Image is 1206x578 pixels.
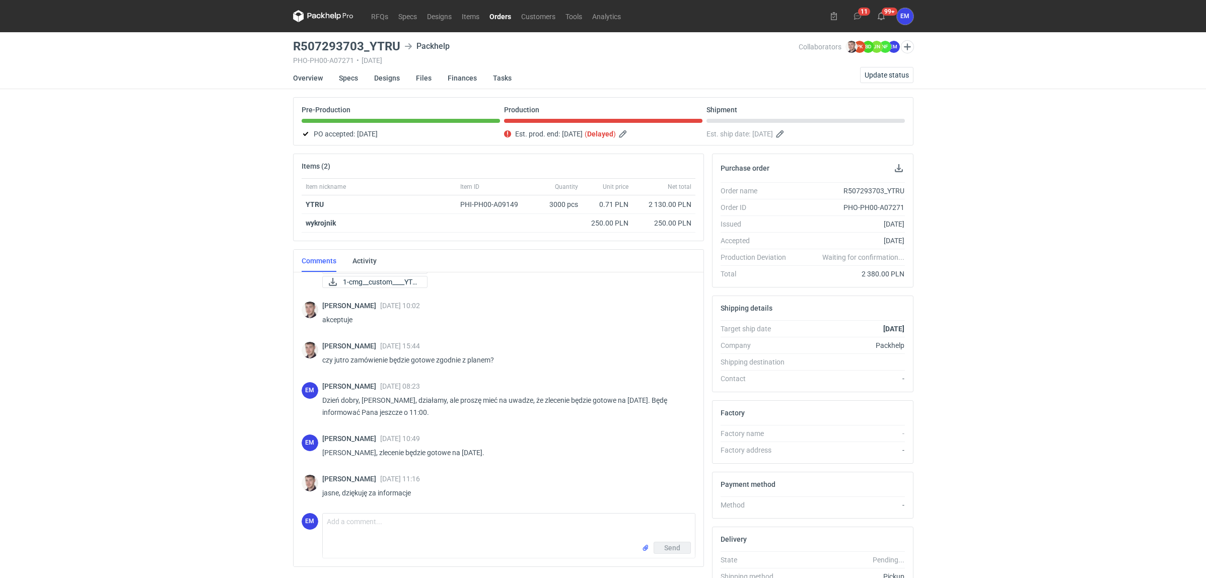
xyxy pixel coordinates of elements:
h2: Factory [721,409,745,417]
p: Production [504,106,539,114]
span: [PERSON_NAME] [322,382,380,390]
strong: wykrojnik [306,219,336,227]
svg: Packhelp Pro [293,10,353,22]
img: Maciej Sikora [845,41,858,53]
figcaption: EM [302,513,318,530]
div: Accepted [721,236,794,246]
p: [PERSON_NAME], zlecenie będzie gotowe na [DATE]. [322,447,687,459]
button: Update status [860,67,913,83]
a: Analytics [587,10,626,22]
figcaption: EM [302,382,318,399]
span: [DATE] 11:16 [380,475,420,483]
span: [PERSON_NAME] [322,342,380,350]
button: Download PO [893,162,905,174]
div: PHO-PH00-A07271 [794,202,905,212]
span: Item nickname [306,183,346,191]
a: Designs [374,67,400,89]
p: Pre-Production [302,106,350,114]
button: EM [897,8,913,25]
em: ( [585,130,587,138]
span: Collaborators [799,43,841,51]
strong: Delayed [587,130,613,138]
span: • [357,56,359,64]
div: PO accepted: [302,128,500,140]
em: ) [613,130,616,138]
a: Specs [339,67,358,89]
img: Maciej Sikora [302,475,318,491]
button: 99+ [873,8,889,24]
div: Order name [721,186,794,196]
span: Unit price [603,183,628,191]
em: Waiting for confirmation... [822,252,904,262]
div: - [794,500,905,510]
div: Shipping destination [721,357,794,367]
div: Ewelina Macek [302,513,318,530]
div: Ewelina Macek [897,8,913,25]
p: czy jutro zamówienie będzie gotowe zgodnie z planem? [322,354,687,366]
h2: Payment method [721,480,775,488]
button: Send [654,542,691,554]
em: Pending... [873,556,904,564]
div: Issued [721,219,794,229]
div: Est. ship date: [706,128,905,140]
div: Packhelp [404,40,450,52]
div: Packhelp [794,340,905,350]
span: [DATE] 08:23 [380,382,420,390]
a: Finances [448,67,477,89]
div: Method [721,500,794,510]
a: Designs [422,10,457,22]
span: Item ID [460,183,479,191]
h2: Delivery [721,535,747,543]
span: Send [664,544,680,551]
span: [DATE] [357,128,378,140]
span: [PERSON_NAME] [322,435,380,443]
div: R507293703_YTRU [794,186,905,196]
div: Ewelina Macek [302,435,318,451]
div: Contact [721,374,794,384]
a: Items [457,10,484,22]
a: Tasks [493,67,512,89]
a: Activity [352,250,377,272]
div: PHI-PH00-A09149 [460,199,528,209]
span: Update status [865,71,909,79]
span: Net total [668,183,691,191]
div: Target ship date [721,324,794,334]
div: 2 130.00 PLN [636,199,691,209]
strong: YTRU [306,200,324,208]
div: State [721,555,794,565]
a: 1-cmg__custom____YTR... [322,276,428,288]
h3: R507293703_YTRU [293,40,400,52]
button: Edit estimated shipping date [775,128,787,140]
span: [DATE] 10:02 [380,302,420,310]
span: [DATE] 10:49 [380,435,420,443]
div: Factory address [721,445,794,455]
div: 2 380.00 PLN [794,269,905,279]
div: Company [721,340,794,350]
a: Orders [484,10,516,22]
a: Specs [393,10,422,22]
figcaption: EM [302,435,318,451]
a: RFQs [366,10,393,22]
img: Maciej Sikora [302,342,318,358]
img: Maciej Sikora [302,302,318,318]
figcaption: BD [862,41,874,53]
div: Est. prod. end: [504,128,702,140]
a: Customers [516,10,560,22]
p: akceptuje [322,314,687,326]
a: Tools [560,10,587,22]
div: 0.71 PLN [586,199,628,209]
a: Overview [293,67,323,89]
div: Total [721,269,794,279]
span: [DATE] 15:44 [380,342,420,350]
div: 250.00 PLN [636,218,691,228]
div: Factory name [721,428,794,439]
span: [DATE] [562,128,583,140]
figcaption: EM [888,41,900,53]
span: [DATE] [752,128,773,140]
button: 11 [849,8,866,24]
a: Files [416,67,432,89]
a: Comments [302,250,336,272]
